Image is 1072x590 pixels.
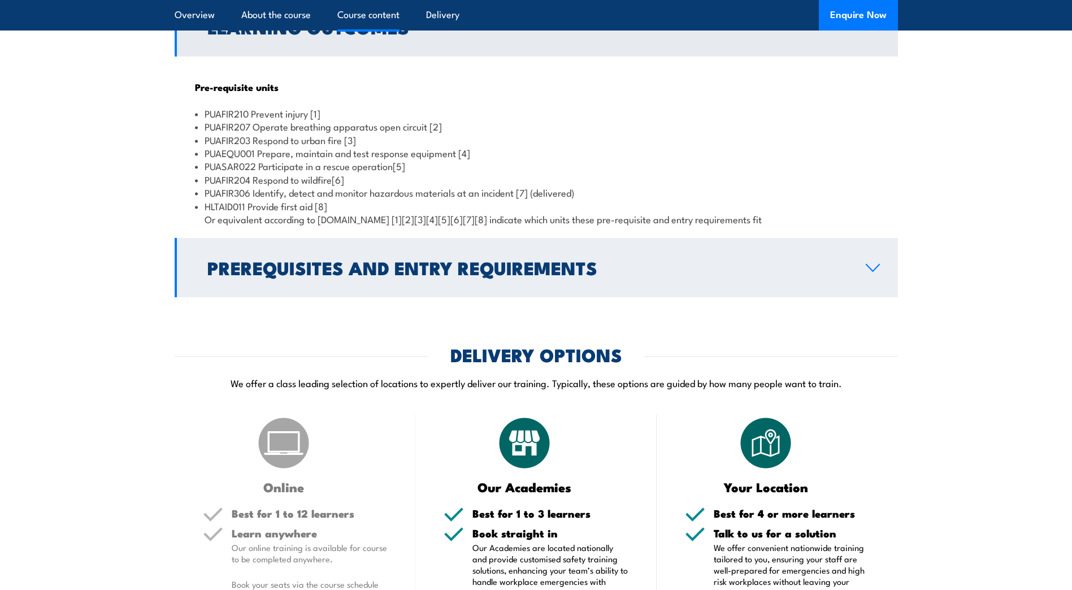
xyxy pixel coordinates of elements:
h5: Talk to us for a solution [714,528,870,539]
li: PUAFIR210 Prevent injury [1] [195,107,878,120]
a: Prerequisites and Entry Requirements [175,238,898,297]
h3: Your Location [685,480,847,493]
p: Our online training is available for course to be completed anywhere. [232,542,388,565]
h2: Prerequisites and Entry Requirements [207,259,848,275]
li: PUAFIR207 Operate breathing apparatus open circuit [2] [195,120,878,133]
h3: Online [203,480,365,493]
h5: Book straight in [472,528,628,539]
li: PUASAR022 Participate in a rescue operation[5] [195,159,878,172]
li: PUAFIR203 Respond to urban fire [3] [195,133,878,146]
h2: DELIVERY OPTIONS [450,346,622,362]
h3: Our Academies [444,480,606,493]
li: PUAEQU001 Prepare, maintain and test response equipment [4] [195,146,878,159]
p: We offer a class leading selection of locations to expertly deliver our training. Typically, thes... [175,376,898,389]
strong: Pre-requisite units [195,80,279,94]
h5: Best for 4 or more learners [714,508,870,519]
h2: Learning Outcomes [207,19,848,34]
li: HLTAID011 Provide first aid [8] Or equivalent according to [DOMAIN_NAME] [1][2][3][4][5][6][7][8]... [195,199,878,226]
li: PUAFIR204 Respond to wildfire[6] [195,173,878,186]
h5: Best for 1 to 12 learners [232,508,388,519]
li: PUAFIR306 Identify, detect and monitor hazardous materials at an incident [7] (delivered) [195,186,878,199]
h5: Best for 1 to 3 learners [472,508,628,519]
h5: Learn anywhere [232,528,388,539]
